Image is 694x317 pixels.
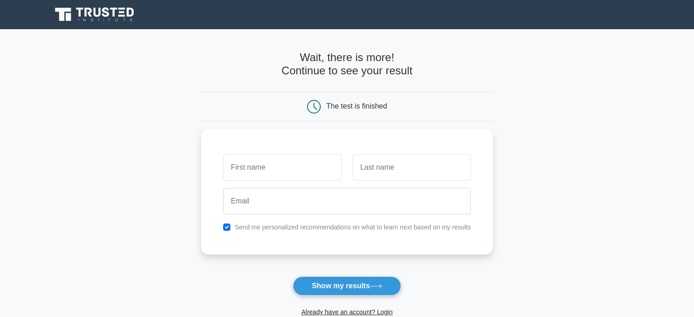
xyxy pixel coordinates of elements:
h4: Wait, there is more! Continue to see your result [201,51,493,78]
input: Last name [353,154,471,181]
a: Already have an account? Login [301,308,392,316]
label: Send me personalized recommendations on what to learn next based on my results [235,223,471,231]
div: The test is finished [326,102,387,110]
button: Show my results [293,276,401,296]
input: Email [223,188,471,214]
input: First name [223,154,341,181]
